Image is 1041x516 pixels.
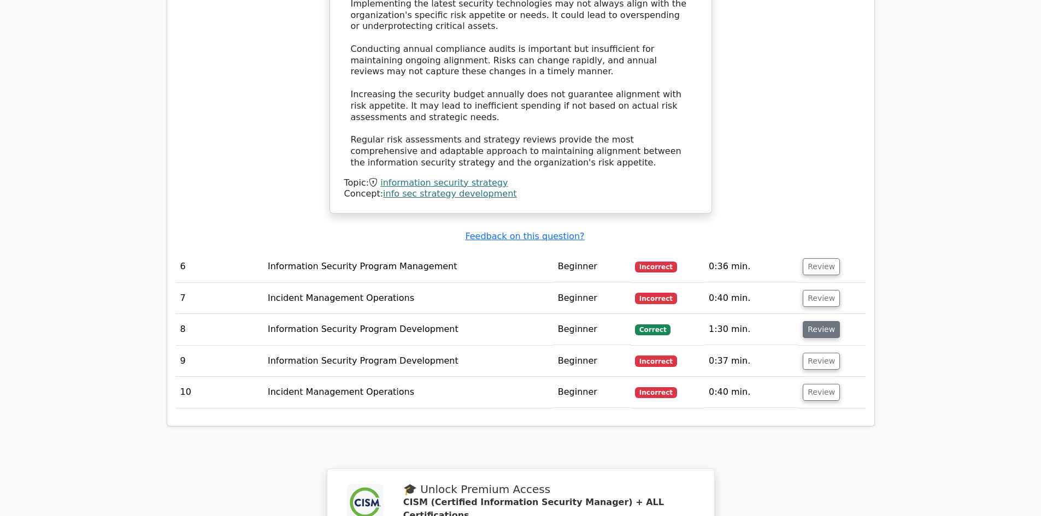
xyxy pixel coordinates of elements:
[635,387,677,398] span: Incorrect
[704,346,798,377] td: 0:37 min.
[803,290,840,307] button: Review
[176,283,263,314] td: 7
[803,258,840,275] button: Review
[383,188,517,199] a: info sec strategy development
[635,262,677,272] span: Incorrect
[635,293,677,304] span: Incorrect
[803,384,840,401] button: Review
[704,251,798,282] td: 0:36 min.
[635,324,671,335] span: Correct
[554,251,631,282] td: Beginner
[554,314,631,345] td: Beginner
[554,377,631,408] td: Beginner
[704,314,798,345] td: 1:30 min.
[803,321,840,338] button: Review
[176,346,263,377] td: 9
[344,188,697,200] div: Concept:
[176,314,263,345] td: 8
[176,377,263,408] td: 10
[263,314,554,345] td: Information Security Program Development
[263,346,554,377] td: Information Security Program Development
[704,283,798,314] td: 0:40 min.
[554,346,631,377] td: Beginner
[704,377,798,408] td: 0:40 min.
[380,177,508,188] a: information security strategy
[263,251,554,282] td: Information Security Program Management
[263,377,554,408] td: Incident Management Operations
[803,353,840,370] button: Review
[554,283,631,314] td: Beginner
[344,177,697,189] div: Topic:
[263,283,554,314] td: Incident Management Operations
[465,231,584,241] a: Feedback on this question?
[176,251,263,282] td: 6
[635,355,677,366] span: Incorrect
